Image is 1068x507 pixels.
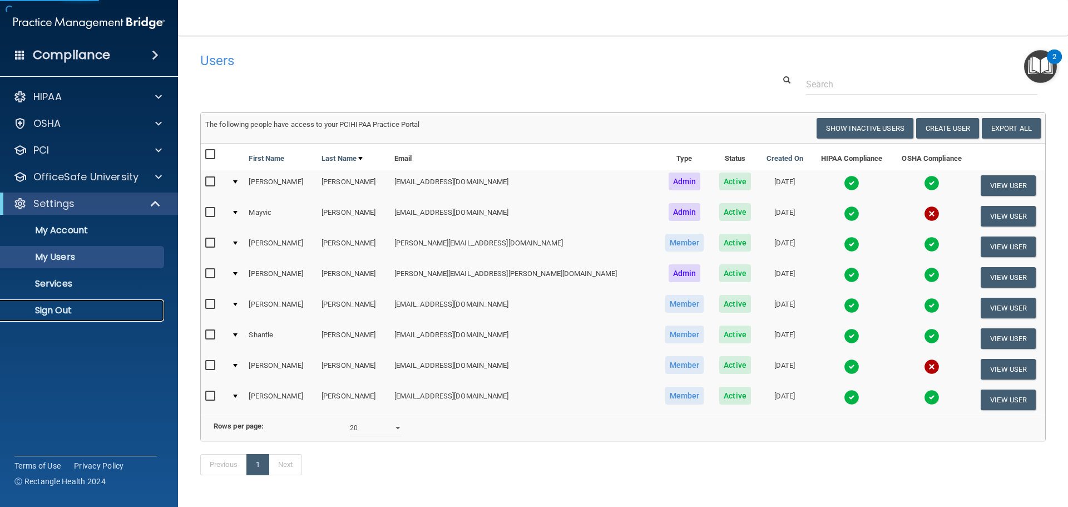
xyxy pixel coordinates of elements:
a: Privacy Policy [74,460,124,471]
h4: Users [200,53,686,68]
p: Services [7,278,159,289]
span: Active [719,356,751,374]
button: Show Inactive Users [817,118,913,139]
img: tick.e7d51cea.svg [924,175,940,191]
button: Open Resource Center, 2 new notifications [1024,50,1057,83]
button: View User [981,237,1036,257]
p: OSHA [33,117,61,130]
a: Next [269,454,302,475]
span: Member [665,356,704,374]
button: View User [981,328,1036,349]
img: tick.e7d51cea.svg [924,328,940,344]
th: Email [390,144,657,170]
td: [PERSON_NAME] [244,385,317,415]
a: Created On [767,152,803,165]
span: Member [665,234,704,252]
img: tick.e7d51cea.svg [844,359,859,375]
p: My Account [7,225,159,236]
span: Active [719,387,751,405]
a: Previous [200,454,247,475]
img: cross.ca9f0e7f.svg [924,206,940,221]
td: [EMAIL_ADDRESS][DOMAIN_NAME] [390,293,657,323]
td: [PERSON_NAME] [244,262,317,293]
p: My Users [7,252,159,263]
th: Type [657,144,712,170]
button: View User [981,359,1036,380]
td: [PERSON_NAME] [317,323,390,354]
td: [EMAIL_ADDRESS][DOMAIN_NAME] [390,385,657,415]
td: [EMAIL_ADDRESS][DOMAIN_NAME] [390,323,657,354]
th: HIPAA Compliance [811,144,892,170]
div: 2 [1052,57,1056,71]
td: [PERSON_NAME] [244,354,317,385]
td: [PERSON_NAME][EMAIL_ADDRESS][PERSON_NAME][DOMAIN_NAME] [390,262,657,293]
td: Shantle [244,323,317,354]
td: [DATE] [758,201,811,232]
p: HIPAA [33,90,62,104]
td: [PERSON_NAME] [317,293,390,323]
th: Status [712,144,759,170]
a: Last Name [322,152,363,165]
span: Member [665,295,704,313]
span: Admin [669,264,701,282]
td: [DATE] [758,232,811,262]
h4: Compliance [33,47,110,63]
span: Ⓒ Rectangle Health 2024 [14,476,106,487]
img: PMB logo [13,12,165,34]
img: tick.e7d51cea.svg [844,328,859,344]
button: Create User [916,118,979,139]
td: [PERSON_NAME] [317,262,390,293]
td: [PERSON_NAME] [244,293,317,323]
td: [DATE] [758,293,811,323]
a: OSHA [13,117,162,130]
img: tick.e7d51cea.svg [924,237,940,252]
iframe: Drift Widget Chat Controller [876,428,1055,472]
span: Active [719,203,751,221]
p: OfficeSafe University [33,170,139,184]
a: Settings [13,197,161,210]
button: View User [981,175,1036,196]
a: PCI [13,144,162,157]
td: [DATE] [758,354,811,385]
td: [PERSON_NAME] [317,201,390,232]
td: [PERSON_NAME] [244,170,317,201]
td: [PERSON_NAME][EMAIL_ADDRESS][DOMAIN_NAME] [390,232,657,262]
p: Settings [33,197,75,210]
img: cross.ca9f0e7f.svg [924,359,940,375]
p: PCI [33,144,49,157]
img: tick.e7d51cea.svg [844,237,859,252]
button: View User [981,206,1036,227]
a: 1 [246,454,269,475]
button: View User [981,298,1036,318]
span: Active [719,234,751,252]
a: OfficeSafe University [13,170,162,184]
a: HIPAA [13,90,162,104]
td: Mayvic [244,201,317,232]
img: tick.e7d51cea.svg [844,206,859,221]
b: Rows per page: [214,422,264,430]
span: Admin [669,173,701,190]
a: Terms of Use [14,460,61,471]
td: [PERSON_NAME] [244,232,317,262]
img: tick.e7d51cea.svg [924,390,940,405]
td: [EMAIL_ADDRESS][DOMAIN_NAME] [390,354,657,385]
span: The following people have access to your PCIHIPAA Practice Portal [205,120,420,129]
td: [DATE] [758,323,811,354]
input: Search [806,74,1037,95]
img: tick.e7d51cea.svg [844,267,859,283]
button: View User [981,390,1036,410]
span: Active [719,326,751,343]
td: [PERSON_NAME] [317,385,390,415]
p: Sign Out [7,305,159,316]
span: Member [665,326,704,343]
td: [PERSON_NAME] [317,354,390,385]
span: Active [719,173,751,190]
span: Member [665,387,704,405]
td: [DATE] [758,385,811,415]
img: tick.e7d51cea.svg [924,298,940,313]
img: tick.e7d51cea.svg [844,298,859,313]
td: [DATE] [758,170,811,201]
img: tick.e7d51cea.svg [844,175,859,191]
span: Active [719,295,751,313]
img: tick.e7d51cea.svg [924,267,940,283]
